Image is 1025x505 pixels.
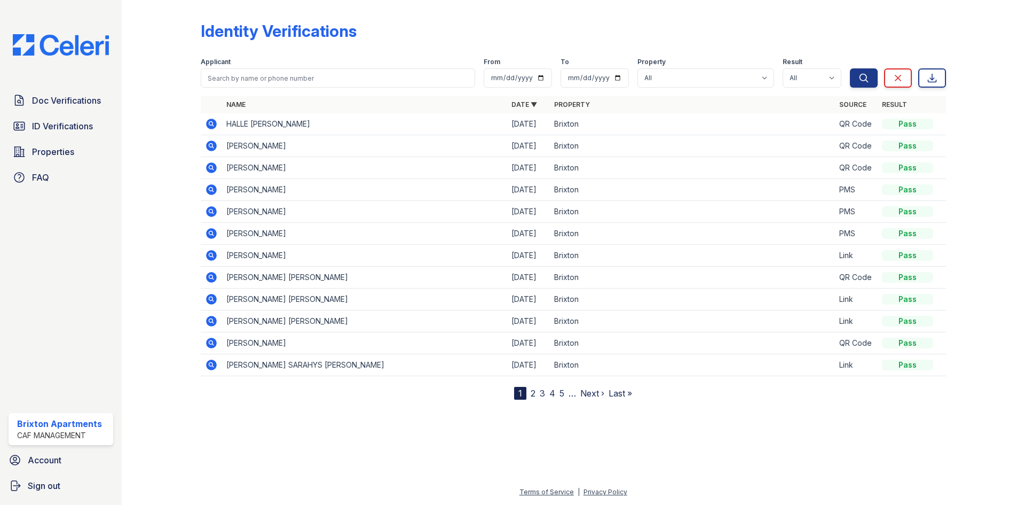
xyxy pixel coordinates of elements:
[882,162,933,173] div: Pass
[839,100,866,108] a: Source
[201,68,475,88] input: Search by name or phone number
[222,157,507,179] td: [PERSON_NAME]
[222,223,507,245] td: [PERSON_NAME]
[835,310,878,332] td: Link
[882,360,933,370] div: Pass
[882,272,933,283] div: Pass
[835,201,878,223] td: PMS
[637,58,666,66] label: Property
[550,354,835,376] td: Brixton
[550,267,835,289] td: Brixton
[222,332,507,354] td: [PERSON_NAME]
[32,145,74,158] span: Properties
[882,206,933,217] div: Pass
[507,157,550,179] td: [DATE]
[550,289,835,310] td: Brixton
[4,449,117,471] a: Account
[511,100,537,108] a: Date ▼
[514,387,526,400] div: 1
[222,113,507,135] td: HALLE [PERSON_NAME]
[549,388,555,399] a: 4
[835,223,878,245] td: PMS
[17,417,102,430] div: Brixton Apartments
[554,100,590,108] a: Property
[9,167,113,188] a: FAQ
[507,310,550,332] td: [DATE]
[4,34,117,56] img: CE_Logo_Blue-a8612792a0a2168367f1c8372b55b34899dd931a85d93a1a3d3e32e68fde9ad4.png
[222,310,507,332] td: [PERSON_NAME] [PERSON_NAME]
[559,388,564,399] a: 5
[4,475,117,496] a: Sign out
[531,388,535,399] a: 2
[882,184,933,195] div: Pass
[550,157,835,179] td: Brixton
[507,113,550,135] td: [DATE]
[507,354,550,376] td: [DATE]
[9,90,113,111] a: Doc Verifications
[835,113,878,135] td: QR Code
[550,113,835,135] td: Brixton
[882,316,933,327] div: Pass
[550,245,835,267] td: Brixton
[550,179,835,201] td: Brixton
[882,141,933,151] div: Pass
[507,201,550,223] td: [DATE]
[882,228,933,239] div: Pass
[222,179,507,201] td: [PERSON_NAME]
[32,171,49,184] span: FAQ
[569,387,576,400] span: …
[584,488,627,496] a: Privacy Policy
[835,267,878,289] td: QR Code
[550,201,835,223] td: Brixton
[222,245,507,267] td: [PERSON_NAME]
[222,267,507,289] td: [PERSON_NAME] [PERSON_NAME]
[519,488,574,496] a: Terms of Service
[835,332,878,354] td: QR Code
[507,267,550,289] td: [DATE]
[484,58,500,66] label: From
[507,245,550,267] td: [DATE]
[550,135,835,157] td: Brixton
[835,354,878,376] td: Link
[201,58,231,66] label: Applicant
[540,388,545,399] a: 3
[835,157,878,179] td: QR Code
[507,179,550,201] td: [DATE]
[201,21,357,41] div: Identity Verifications
[222,354,507,376] td: [PERSON_NAME] SARAHYS [PERSON_NAME]
[28,479,60,492] span: Sign out
[32,94,101,107] span: Doc Verifications
[835,245,878,267] td: Link
[222,289,507,310] td: [PERSON_NAME] [PERSON_NAME]
[882,100,907,108] a: Result
[783,58,802,66] label: Result
[222,135,507,157] td: [PERSON_NAME]
[17,430,102,441] div: CAF Management
[507,223,550,245] td: [DATE]
[9,141,113,162] a: Properties
[882,250,933,261] div: Pass
[507,332,550,354] td: [DATE]
[882,119,933,129] div: Pass
[580,388,604,399] a: Next ›
[222,201,507,223] td: [PERSON_NAME]
[550,310,835,332] td: Brixton
[32,120,93,133] span: ID Verifications
[835,135,878,157] td: QR Code
[882,338,933,348] div: Pass
[507,135,550,157] td: [DATE]
[561,58,569,66] label: To
[507,289,550,310] td: [DATE]
[9,115,113,137] a: ID Verifications
[609,388,632,399] a: Last »
[882,294,933,305] div: Pass
[226,100,246,108] a: Name
[835,289,878,310] td: Link
[578,488,580,496] div: |
[835,179,878,201] td: PMS
[550,332,835,354] td: Brixton
[28,454,61,467] span: Account
[550,223,835,245] td: Brixton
